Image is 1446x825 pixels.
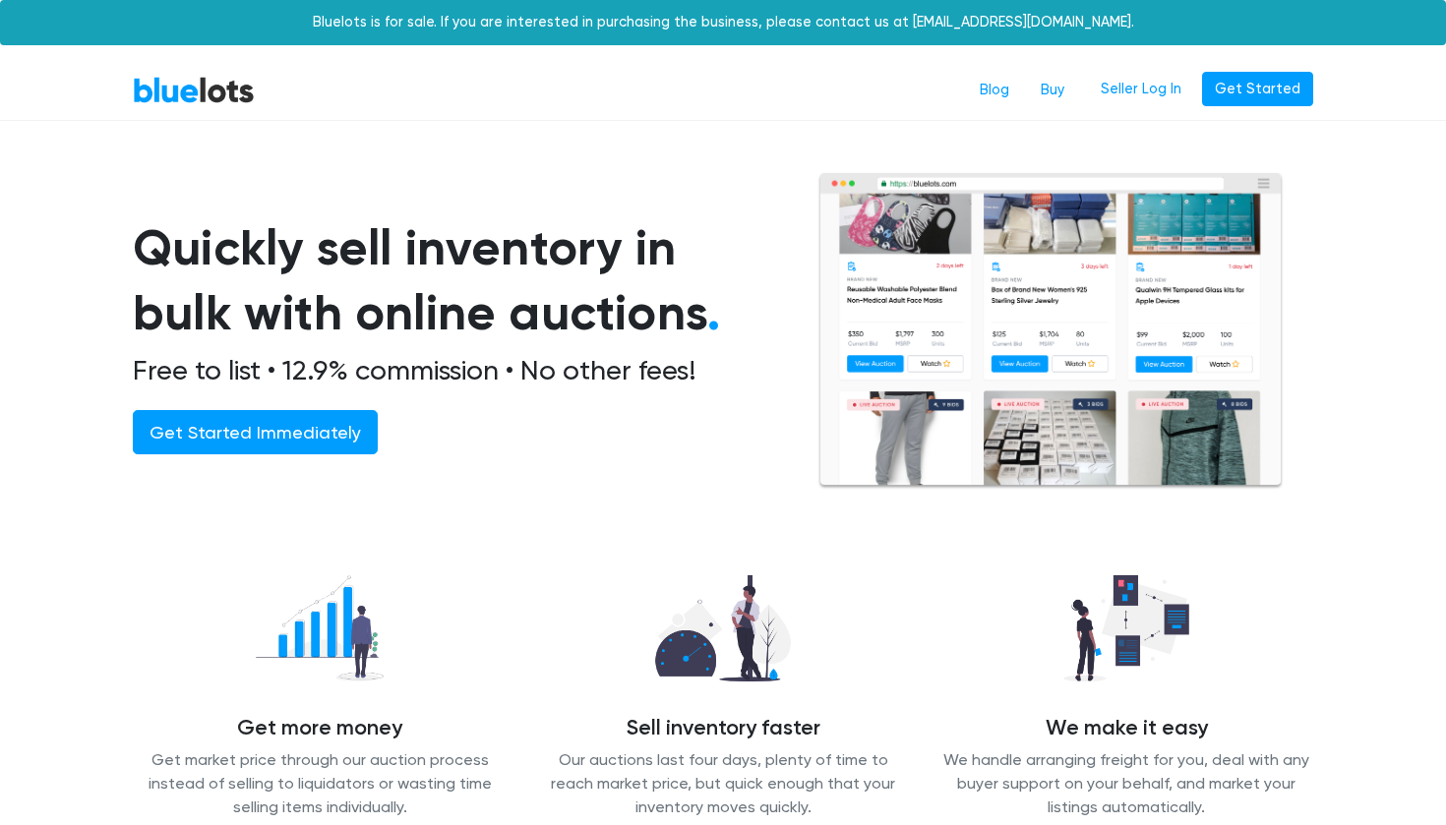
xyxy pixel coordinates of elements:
[1088,72,1194,107] a: Seller Log In
[133,716,507,741] h4: Get more money
[964,72,1025,109] a: Blog
[939,748,1313,819] p: We handle arranging freight for you, deal with any buyer support on your behalf, and market your ...
[239,564,400,692] img: recover_more-49f15717009a7689fa30a53869d6e2571c06f7df1acb54a68b0676dd95821868.png
[536,748,910,819] p: Our auctions last four days, plenty of time to reach market price, but quick enough that your inv...
[639,564,808,692] img: sell_faster-bd2504629311caa3513348c509a54ef7601065d855a39eafb26c6393f8aa8a46.png
[133,76,255,104] a: BlueLots
[133,748,507,819] p: Get market price through our auction process instead of selling to liquidators or wasting time se...
[536,716,910,741] h4: Sell inventory faster
[1048,564,1205,692] img: we_manage-77d26b14627abc54d025a00e9d5ddefd645ea4957b3cc0d2b85b0966dac19dae.png
[133,410,378,454] a: Get Started Immediately
[1025,72,1080,109] a: Buy
[817,172,1284,490] img: browserlots-effe8949e13f0ae0d7b59c7c387d2f9fb811154c3999f57e71a08a1b8b46c466.png
[1202,72,1313,107] a: Get Started
[133,354,770,387] h2: Free to list • 12.9% commission • No other fees!
[707,283,720,342] span: .
[133,215,770,346] h1: Quickly sell inventory in bulk with online auctions
[939,716,1313,741] h4: We make it easy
